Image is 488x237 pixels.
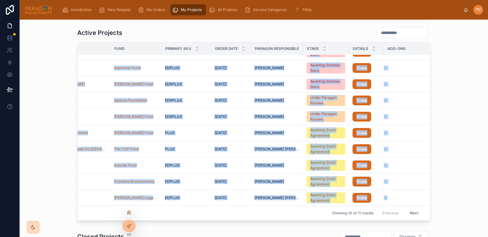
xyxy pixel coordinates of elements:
[215,82,247,87] a: [DATE]
[387,46,406,51] span: Add-Ons
[215,46,238,51] span: Order Date
[303,7,311,12] span: FAQs
[384,98,387,103] span: --
[353,96,380,105] a: View
[215,179,227,184] span: [DATE]
[310,95,341,106] div: Under Paragon Review
[353,79,371,89] button: View
[353,144,380,154] a: View
[215,66,247,70] a: [DATE]
[114,163,137,168] a: Ananda Fund
[215,195,227,200] span: [DATE]
[307,62,345,73] a: Awaiting Grantee Docs
[384,195,422,200] a: --
[60,4,96,15] a: Introduction
[307,192,345,203] a: Awaiting Grant Agreement
[254,114,299,119] a: [PERSON_NAME]
[310,192,341,203] div: Awaiting Grant Agreement
[353,115,371,119] a: View
[114,130,153,135] a: [PERSON_NAME] Fund
[165,130,175,135] span: PLUS
[114,82,158,87] a: [PERSON_NAME] Fund
[254,82,299,87] a: [PERSON_NAME]
[353,131,371,135] a: View
[310,127,341,138] div: Awaiting Grant Agreement
[384,179,387,184] span: --
[253,7,287,12] span: Service Categories
[165,179,207,184] a: EDPLUS
[114,179,158,184] a: Frontline Environmental Justice Fund (FEJF)
[310,160,341,171] div: Awaiting Grant Agreement
[254,147,299,152] a: [PERSON_NAME] [PERSON_NAME]
[165,46,191,51] span: Primary SKU
[165,114,207,119] a: EDRPLUS
[165,82,207,87] a: EDRPLUS
[353,82,371,87] a: View
[136,4,169,15] a: My Orders
[215,114,247,119] a: [DATE]
[254,98,284,103] span: [PERSON_NAME]
[215,147,247,152] a: [DATE]
[165,114,182,119] span: EDRPLUS
[25,5,52,15] img: App logo
[170,4,206,15] a: My Projects
[384,82,387,87] span: --
[215,66,227,70] span: [DATE]
[254,163,284,168] span: [PERSON_NAME]
[165,66,180,70] span: EDPLUS
[77,28,122,37] h1: Active Projects
[114,195,158,200] a: [PERSON_NAME] Legacy Fund
[384,163,422,168] a: --
[114,147,139,152] span: The TOP Fund
[353,63,371,73] button: View
[254,163,299,168] a: [PERSON_NAME]
[476,7,481,12] span: TC
[114,98,158,103] a: Spokes Foundation
[384,66,387,70] span: --
[165,82,182,87] span: EDRPLUS
[384,147,387,152] span: --
[254,66,284,70] span: [PERSON_NAME]
[384,163,387,168] span: --
[114,130,158,135] a: [PERSON_NAME] Fund
[254,130,284,135] span: [PERSON_NAME]
[108,7,131,12] span: New Request
[71,7,92,12] span: Introduction
[114,46,125,51] span: Fund
[97,4,135,15] a: New Request
[254,82,284,87] span: [PERSON_NAME]
[406,209,423,218] button: Next
[384,114,422,119] a: --
[353,160,371,170] button: View
[114,98,147,103] a: Spokes Foundation
[215,98,247,103] a: [DATE]
[254,179,284,184] span: [PERSON_NAME]
[114,66,141,70] a: Sojourner Fund
[215,114,227,119] span: [DATE]
[310,144,341,155] div: Awaiting Grant Agreement
[114,147,158,152] a: The TOP Fund
[353,63,380,73] a: View
[353,163,371,168] a: View
[57,3,463,17] div: scrollable content
[353,177,380,186] a: View
[114,66,158,70] a: Sojourner Fund
[165,66,207,70] a: EDPLUS
[332,211,373,216] span: Showing 10 of 11 results
[353,160,380,170] a: View
[114,114,153,119] a: [PERSON_NAME] Fund
[254,66,299,70] a: [PERSON_NAME]
[307,127,345,138] a: Awaiting Grant Agreement
[310,111,341,122] div: Under Paragon Review
[254,195,299,200] span: [PERSON_NAME] [PERSON_NAME]
[384,147,422,152] a: --
[254,130,299,135] a: [PERSON_NAME]
[165,195,180,200] span: EDPLUS
[254,114,284,119] span: [PERSON_NAME]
